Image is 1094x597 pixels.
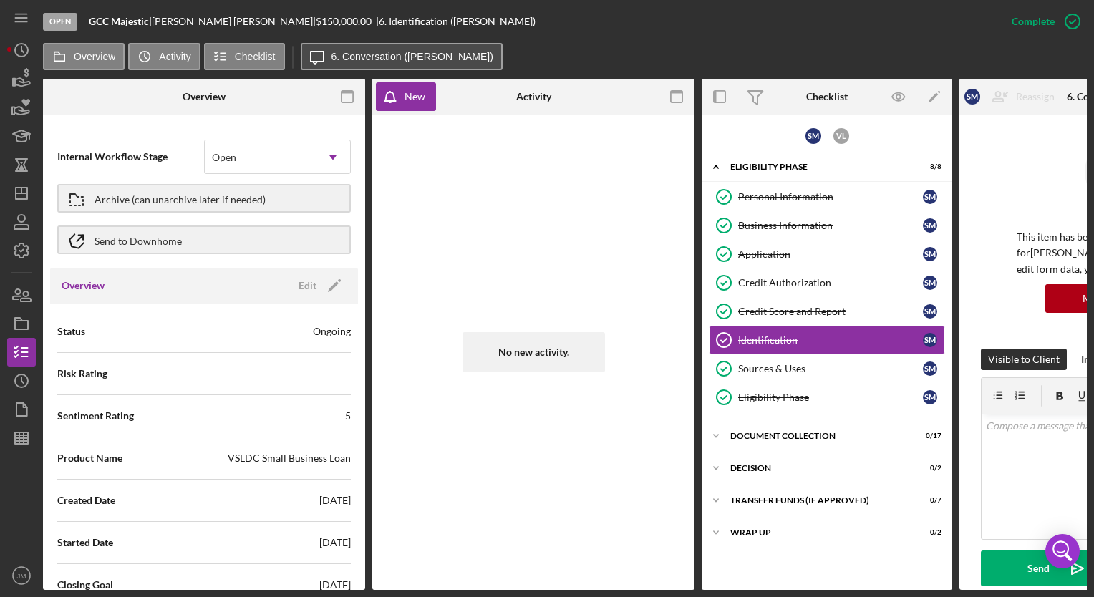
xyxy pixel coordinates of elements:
span: Risk Rating [57,367,107,381]
div: VSLDC Small Business Loan [228,451,351,465]
div: 5 [345,409,351,423]
h3: Overview [62,278,105,293]
div: Personal Information [738,191,923,203]
a: Personal InformationSM [709,183,945,211]
label: 6. Conversation ([PERSON_NAME]) [331,51,493,62]
div: 8 / 8 [916,162,941,171]
b: GCC Majestic [89,15,149,27]
button: Visible to Client [981,349,1067,370]
div: Wrap Up [730,528,906,537]
button: Send to Downhome [57,225,351,254]
div: Reassign [1016,82,1055,111]
div: Decision [730,464,906,472]
div: Send to Downhome [95,227,182,253]
button: SMReassign [957,82,1069,111]
div: Open Intercom Messenger [1045,534,1080,568]
div: S M [923,190,937,204]
label: Checklist [235,51,276,62]
a: Business InformationSM [709,211,945,240]
div: [DATE] [319,493,351,508]
div: 0 / 7 [916,496,941,505]
div: S M [923,247,937,261]
div: S M [923,304,937,319]
div: Document Collection [730,432,906,440]
label: Overview [74,51,115,62]
div: Edit [299,275,316,296]
span: Started Date [57,535,113,550]
button: Activity [128,43,200,70]
div: Open [212,152,236,163]
span: Created Date [57,493,115,508]
div: [PERSON_NAME] [PERSON_NAME] | [152,16,316,27]
div: Open [43,13,77,31]
div: 0 / 2 [916,464,941,472]
button: Complete [997,7,1087,36]
span: Status [57,324,85,339]
span: Closing Goal [57,578,113,592]
text: JM [17,572,26,580]
div: Credit Score and Report [738,306,923,317]
a: Credit Score and ReportSM [709,297,945,326]
div: Checklist [806,91,848,102]
div: S M [923,333,937,347]
button: New [376,82,436,111]
div: Credit Authorization [738,277,923,288]
a: IdentificationSM [709,326,945,354]
span: Sentiment Rating [57,409,134,423]
button: Archive (can unarchive later if needed) [57,184,351,213]
div: Transfer Funds (If Approved) [730,496,906,505]
button: Overview [43,43,125,70]
div: New [405,82,425,111]
div: Overview [183,91,226,102]
span: Product Name [57,451,122,465]
div: S M [923,218,937,233]
button: Checklist [204,43,285,70]
div: Sources & Uses [738,363,923,374]
div: Business Information [738,220,923,231]
a: Eligibility PhaseSM [709,383,945,412]
button: Edit [290,275,347,296]
div: | [89,16,152,27]
button: JM [7,561,36,590]
div: Identification [738,334,923,346]
div: Activity [516,91,551,102]
div: No new activity. [463,332,605,372]
div: 0 / 2 [916,528,941,537]
div: S M [805,128,821,144]
div: | 6. Identification ([PERSON_NAME]) [376,16,536,27]
a: Credit AuthorizationSM [709,268,945,297]
div: $150,000.00 [316,16,376,27]
div: S M [964,89,980,105]
div: 0 / 17 [916,432,941,440]
span: Internal Workflow Stage [57,150,204,164]
div: S M [923,390,937,404]
button: 6. Conversation ([PERSON_NAME]) [301,43,503,70]
div: S M [923,276,937,290]
label: Activity [159,51,190,62]
div: Eligibility Phase [738,392,923,403]
div: S M [923,361,937,376]
a: ApplicationSM [709,240,945,268]
div: Complete [1012,7,1055,36]
div: Archive (can unarchive later if needed) [95,185,266,211]
div: Application [738,248,923,260]
div: Send [1027,550,1050,586]
div: Eligibility Phase [730,162,906,171]
div: [DATE] [319,578,351,592]
div: [DATE] [319,535,351,550]
div: V L [833,128,849,144]
a: Sources & UsesSM [709,354,945,383]
div: Ongoing [313,324,351,339]
div: Visible to Client [988,349,1060,370]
